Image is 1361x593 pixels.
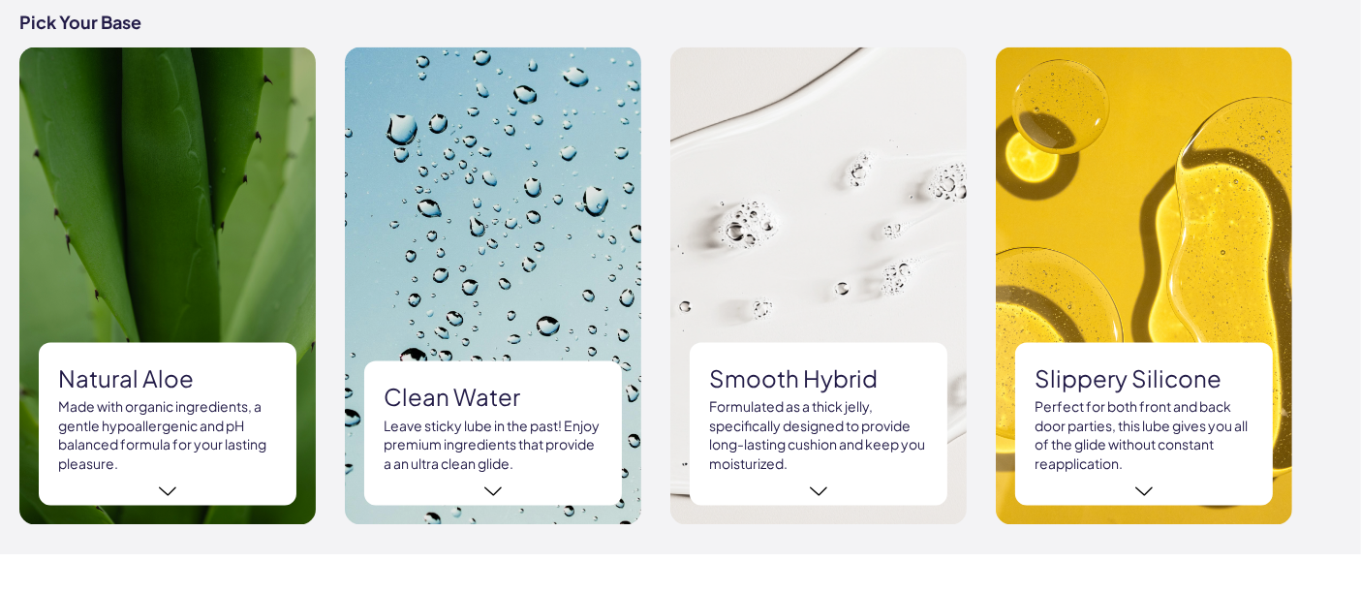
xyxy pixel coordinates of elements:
[345,47,641,525] img: Picture of a clean water
[709,397,928,473] p: Formulated as a thick jelly, specifically designed to provide long-lasting cushion and keep you m...
[670,47,967,525] a: Picture of a smooth hybrid Smooth Hybrid Formulated as a thick jelly, specifically designed to pr...
[384,417,603,474] p: Leave sticky lube in the past! Enjoy premium ingredients that provide a an ultra clean glide.
[345,47,641,525] a: Picture of a clean water Clean Water Leave sticky lube in the past! Enjoy premium ingredients tha...
[384,381,603,414] h3: Clean Water
[19,47,316,525] a: Picture of a Natural aloe Natural Aloe Made with organic ingredients, a gentle hypoallergenic and...
[670,47,967,525] img: Picture of a smooth hybrid
[996,47,1292,525] a: Picture of a slippery silicone Slippery silicone Perfect for both front and back door parties, th...
[19,10,1342,35] strong: Pick your Base
[19,47,316,525] img: Picture of a Natural aloe
[709,362,928,395] h3: Smooth Hybrid
[1035,362,1253,395] h3: Slippery silicone
[58,397,277,473] p: Made with organic ingredients, a gentle hypoallergenic and pH balanced formula for your lasting p...
[58,362,277,395] h3: Natural Aloe
[1035,397,1253,473] p: Perfect for both front and back door parties, this lube gives you all of the glide without consta...
[996,47,1292,525] img: Picture of a slippery silicone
